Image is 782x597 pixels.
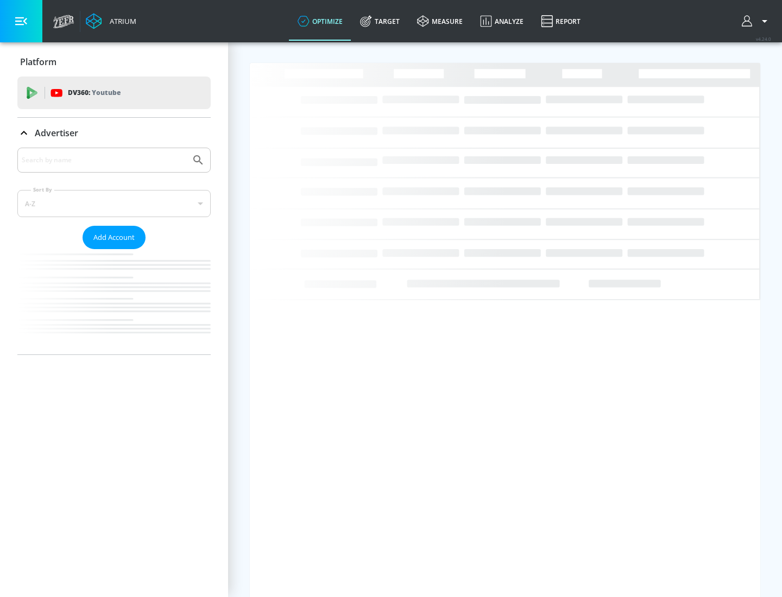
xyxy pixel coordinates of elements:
[532,2,589,41] a: Report
[83,226,146,249] button: Add Account
[17,77,211,109] div: DV360: Youtube
[17,249,211,354] nav: list of Advertiser
[93,231,135,244] span: Add Account
[68,87,121,99] p: DV360:
[351,2,408,41] a: Target
[408,2,471,41] a: measure
[756,36,771,42] span: v 4.24.0
[86,13,136,29] a: Atrium
[17,148,211,354] div: Advertiser
[17,47,211,77] div: Platform
[289,2,351,41] a: optimize
[92,87,121,98] p: Youtube
[20,56,56,68] p: Platform
[17,118,211,148] div: Advertiser
[22,153,186,167] input: Search by name
[17,190,211,217] div: A-Z
[35,127,78,139] p: Advertiser
[105,16,136,26] div: Atrium
[471,2,532,41] a: Analyze
[31,186,54,193] label: Sort By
